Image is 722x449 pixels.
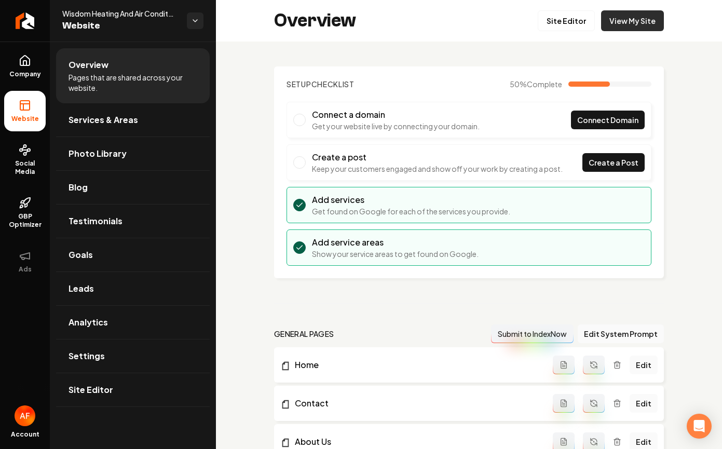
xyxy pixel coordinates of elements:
[69,114,138,126] span: Services & Areas
[56,306,210,339] a: Analytics
[69,384,113,396] span: Site Editor
[69,282,94,295] span: Leads
[69,316,108,329] span: Analytics
[56,205,210,238] a: Testimonials
[312,164,563,174] p: Keep your customers engaged and show off your work by creating a post.
[62,19,179,33] span: Website
[4,135,46,184] a: Social Media
[312,206,510,216] p: Get found on Google for each of the services you provide.
[589,157,638,168] span: Create a Post
[69,249,93,261] span: Goals
[280,359,553,371] a: Home
[491,324,574,343] button: Submit to IndexNow
[4,241,46,282] button: Ads
[56,373,210,406] a: Site Editor
[312,121,480,131] p: Get your website live by connecting your domain.
[56,272,210,305] a: Leads
[4,188,46,237] a: GBP Optimizer
[56,103,210,137] a: Services & Areas
[69,72,197,93] span: Pages that are shared across your website.
[280,397,553,410] a: Contact
[62,8,179,19] span: Wisdom Heating And Air Conditioning
[601,10,664,31] a: View My Site
[687,414,712,439] div: Open Intercom Messenger
[553,356,575,374] button: Add admin page prompt
[69,59,108,71] span: Overview
[553,394,575,413] button: Add admin page prompt
[582,153,645,172] a: Create a Post
[4,46,46,87] a: Company
[312,249,479,259] p: Show your service areas to get found on Google.
[4,159,46,176] span: Social Media
[538,10,595,31] a: Site Editor
[5,70,45,78] span: Company
[571,111,645,129] a: Connect Domain
[287,79,311,89] span: Setup
[15,405,35,426] img: Avan Fahimi
[630,356,658,374] a: Edit
[630,394,658,413] a: Edit
[577,115,638,126] span: Connect Domain
[56,339,210,373] a: Settings
[287,79,355,89] h2: Checklist
[69,350,105,362] span: Settings
[56,238,210,271] a: Goals
[56,171,210,204] a: Blog
[527,79,562,89] span: Complete
[69,181,88,194] span: Blog
[312,236,479,249] h3: Add service areas
[69,147,127,160] span: Photo Library
[16,12,35,29] img: Rebolt Logo
[4,212,46,229] span: GBP Optimizer
[274,329,334,339] h2: general pages
[15,265,36,274] span: Ads
[578,324,664,343] button: Edit System Prompt
[312,108,480,121] h3: Connect a domain
[312,151,563,164] h3: Create a post
[280,436,553,448] a: About Us
[11,430,39,439] span: Account
[7,115,43,123] span: Website
[56,137,210,170] a: Photo Library
[510,79,562,89] span: 50 %
[15,405,35,426] button: Open user button
[69,215,122,227] span: Testimonials
[312,194,510,206] h3: Add services
[274,10,356,31] h2: Overview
